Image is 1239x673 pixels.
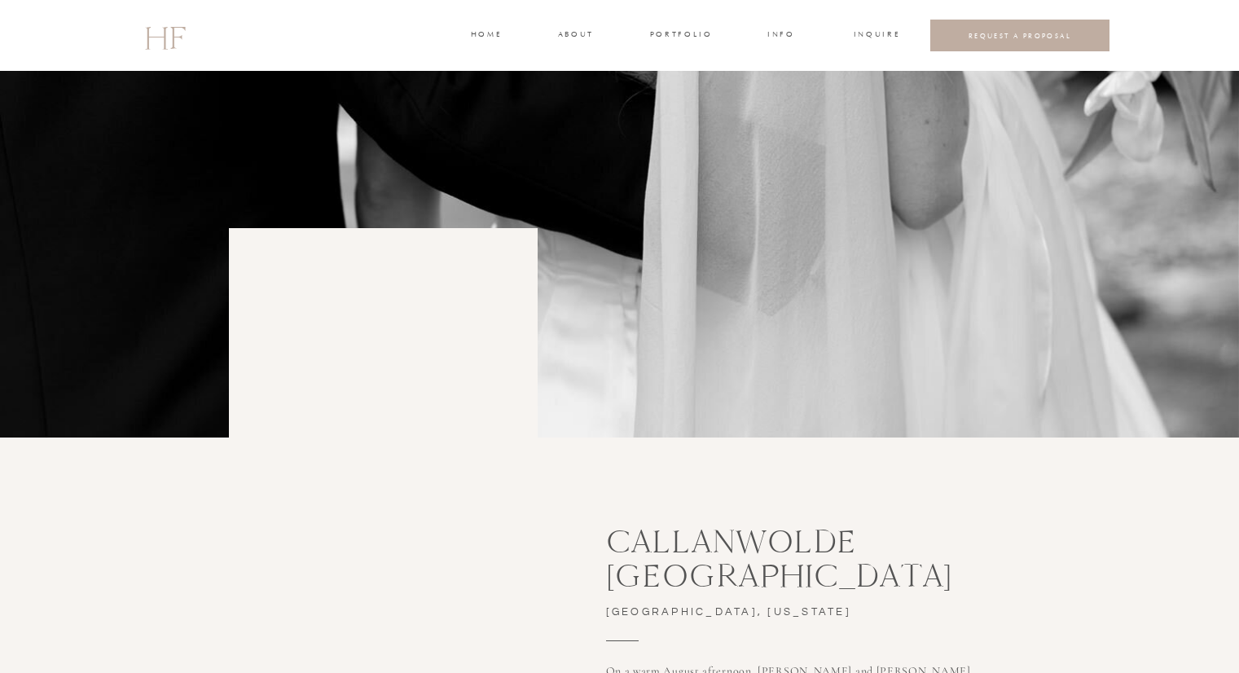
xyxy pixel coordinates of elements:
a: INQUIRE [854,29,898,43]
a: home [471,29,501,43]
a: about [558,29,592,43]
h3: [GEOGRAPHIC_DATA], [US_STATE] [606,603,890,627]
h3: Callanwolde [GEOGRAPHIC_DATA] [606,525,1101,571]
a: portfolio [650,29,711,43]
a: INFO [767,29,797,43]
a: REQUEST A PROPOSAL [943,31,1097,40]
a: HF [144,12,185,59]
